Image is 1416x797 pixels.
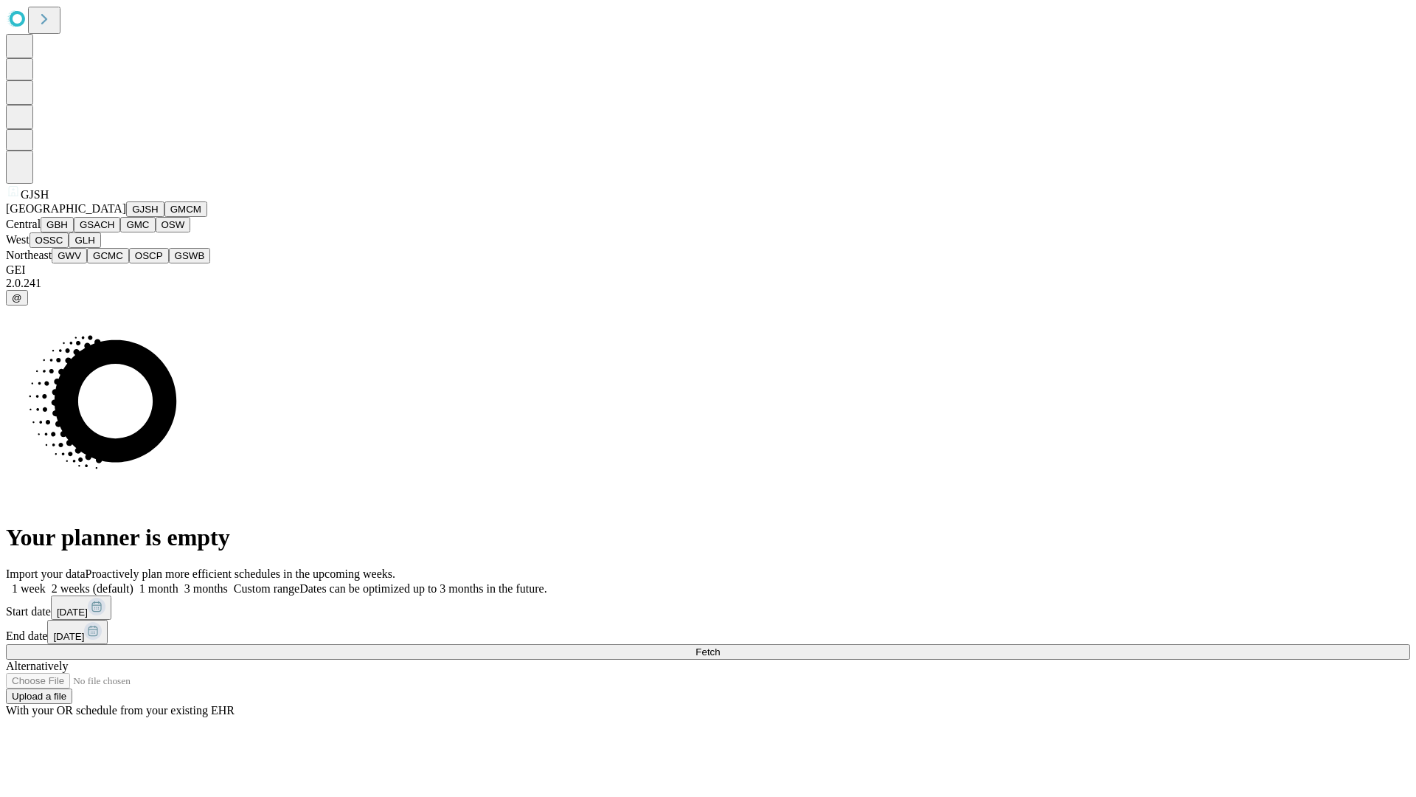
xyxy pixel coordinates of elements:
[6,233,29,246] span: West
[52,248,87,263] button: GWV
[120,217,155,232] button: GMC
[6,290,28,306] button: @
[57,607,88,618] span: [DATE]
[6,263,1410,277] div: GEI
[51,596,111,620] button: [DATE]
[69,232,100,248] button: GLH
[6,218,41,230] span: Central
[129,248,169,263] button: OSCP
[6,704,235,717] span: With your OR schedule from your existing EHR
[169,248,211,263] button: GSWB
[234,582,299,595] span: Custom range
[6,660,68,672] span: Alternatively
[6,249,52,261] span: Northeast
[52,582,133,595] span: 2 weeks (default)
[184,582,228,595] span: 3 months
[139,582,178,595] span: 1 month
[87,248,129,263] button: GCMC
[6,689,72,704] button: Upload a file
[6,644,1410,660] button: Fetch
[6,202,126,215] span: [GEOGRAPHIC_DATA]
[156,217,191,232] button: OSW
[53,631,84,642] span: [DATE]
[126,201,164,217] button: GJSH
[6,596,1410,620] div: Start date
[164,201,207,217] button: GMCM
[47,620,108,644] button: [DATE]
[12,292,22,303] span: @
[6,277,1410,290] div: 2.0.241
[21,188,49,201] span: GJSH
[6,567,86,580] span: Import your data
[74,217,120,232] button: GSACH
[12,582,46,595] span: 1 week
[86,567,395,580] span: Proactively plan more efficient schedules in the upcoming weeks.
[299,582,546,595] span: Dates can be optimized up to 3 months in the future.
[41,217,74,232] button: GBH
[6,620,1410,644] div: End date
[29,232,69,248] button: OSSC
[695,646,720,658] span: Fetch
[6,524,1410,551] h1: Your planner is empty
